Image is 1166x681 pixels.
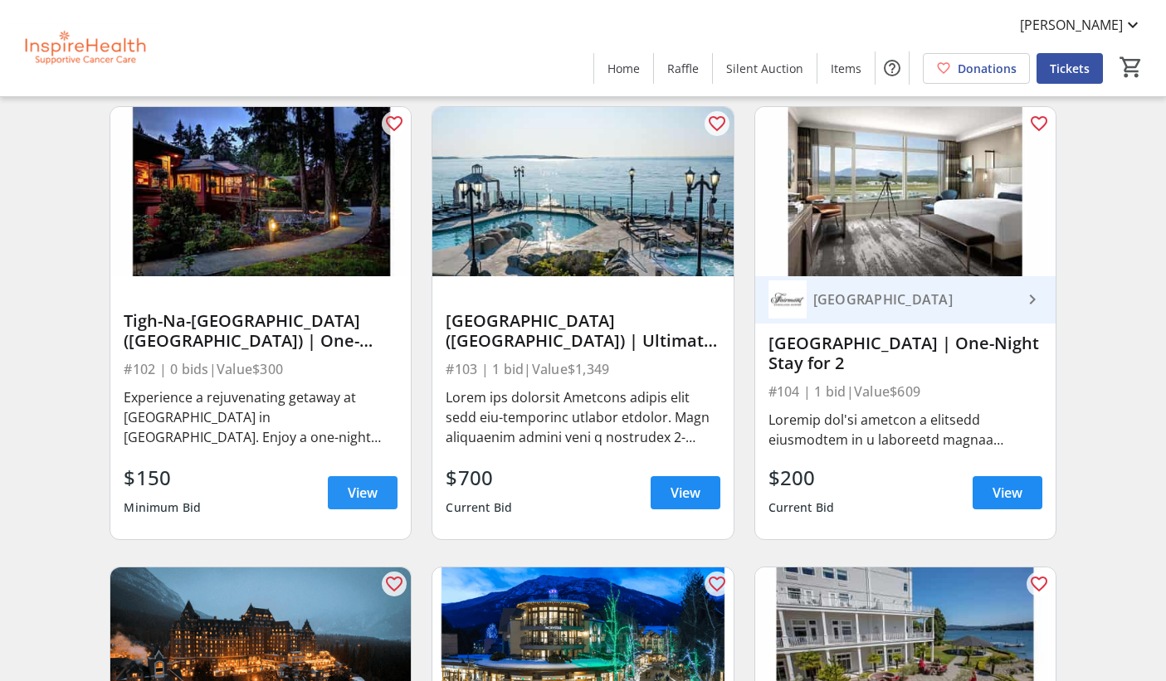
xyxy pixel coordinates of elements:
a: Home [594,53,653,84]
img: Tigh-Na-Mara Seaside Resort (Parksville) | One-Night Getaway at Spa Bunglow [110,107,411,276]
a: Items [817,53,875,84]
span: Home [607,60,640,77]
span: Items [831,60,861,77]
a: Silent Auction [713,53,817,84]
span: View [348,483,378,503]
div: [GEOGRAPHIC_DATA] | One-Night Stay for 2 [768,333,1042,373]
div: #104 | 1 bid | Value $609 [768,380,1042,403]
mat-icon: favorite_outline [707,114,727,134]
a: View [651,476,720,509]
a: View [973,476,1042,509]
mat-icon: favorite_outline [384,574,404,594]
mat-icon: favorite_outline [707,574,727,594]
a: Raffle [654,53,712,84]
a: Tickets [1037,53,1103,84]
mat-icon: favorite_outline [1029,574,1049,594]
button: Cart [1116,52,1146,82]
span: Silent Auction [726,60,803,77]
div: Lorem ips dolorsit Ametcons adipis elit sedd eiu-temporinc utlabor etdolor. Magn aliquaenim admin... [446,387,720,447]
div: Experience a rejuvenating getaway at [GEOGRAPHIC_DATA] in [GEOGRAPHIC_DATA]. Enjoy a one-night st... [124,387,398,447]
div: [GEOGRAPHIC_DATA] ([GEOGRAPHIC_DATA]) | Ultimate 2 Night Victoria Getaway for 2 [446,311,720,351]
span: Raffle [667,60,699,77]
span: View [671,483,700,503]
img: Fairmont Vancouver Airport [768,280,807,319]
div: $700 [446,463,512,493]
div: $150 [124,463,201,493]
span: [PERSON_NAME] [1020,15,1123,35]
span: Tickets [1050,60,1090,77]
a: View [328,476,398,509]
a: Donations [923,53,1030,84]
div: Current Bid [768,493,835,523]
mat-icon: keyboard_arrow_right [1022,289,1042,309]
div: #102 | 0 bids | Value $300 [124,358,398,381]
div: #103 | 1 bid | Value $1,349 [446,358,720,381]
img: Fairmont Vancouver Airport | One-Night Stay for 2 [755,107,1056,276]
mat-icon: favorite_outline [384,114,404,134]
div: Minimum Bid [124,493,201,523]
div: Current Bid [446,493,512,523]
img: InspireHealth Supportive Cancer Care's Logo [10,7,158,90]
a: Fairmont Vancouver Airport[GEOGRAPHIC_DATA] [755,276,1056,323]
div: Tigh-Na-[GEOGRAPHIC_DATA] ([GEOGRAPHIC_DATA]) | One-Night Getaway at [GEOGRAPHIC_DATA] [124,311,398,351]
div: [GEOGRAPHIC_DATA] [807,291,1022,308]
div: $200 [768,463,835,493]
div: Loremip dol'si ametcon a elitsedd eiusmodtem in u laboreetd magnaa enimadm, veni qui-nostr exer u... [768,410,1042,450]
button: [PERSON_NAME] [1007,12,1156,38]
mat-icon: favorite_outline [1029,114,1049,134]
span: Donations [958,60,1017,77]
img: Oak Bay Beach Hotel (Victoria) | Ultimate 2 Night Victoria Getaway for 2 [432,107,733,276]
button: Help [876,51,909,85]
span: View [993,483,1022,503]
